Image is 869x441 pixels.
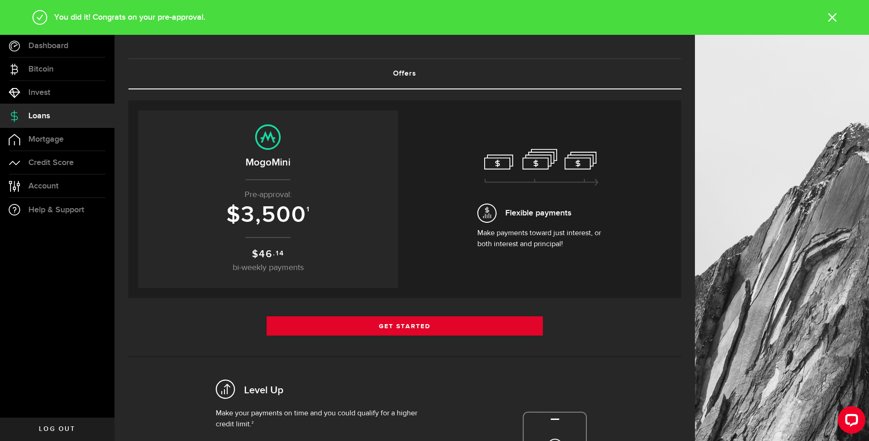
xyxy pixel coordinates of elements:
[148,189,389,201] p: Pre-approval:
[244,384,284,398] h2: Level Up
[505,207,571,219] span: Flexible payments
[216,408,432,430] p: Make your payments on time and you could qualify for a higher credit limit.
[477,228,606,250] p: Make payments toward just interest, or both interest and principal!
[28,182,59,190] span: Account
[28,206,84,214] span: Help & Support
[251,421,254,424] sup: 2
[148,155,389,170] h2: MogoMini
[226,201,241,229] span: $
[241,201,306,229] span: 3,500
[306,205,310,214] sup: 1
[273,248,284,259] sup: .14
[252,248,259,260] span: $
[831,402,869,441] iframe: LiveChat chat widget
[259,248,273,260] span: 46
[28,159,74,167] span: Credit Score
[233,264,304,272] span: bi-weekly payments
[267,316,543,336] a: Get Started
[28,135,64,143] span: Mortgage
[28,65,54,73] span: Bitcoin
[39,426,75,432] span: Log out
[28,42,68,50] span: Dashboard
[28,112,50,120] span: Loans
[128,59,681,88] a: Offers
[28,88,50,97] span: Invest
[48,11,828,23] div: You did it! Congrats on your pre-approval.
[128,58,681,89] ul: Tabs Navigation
